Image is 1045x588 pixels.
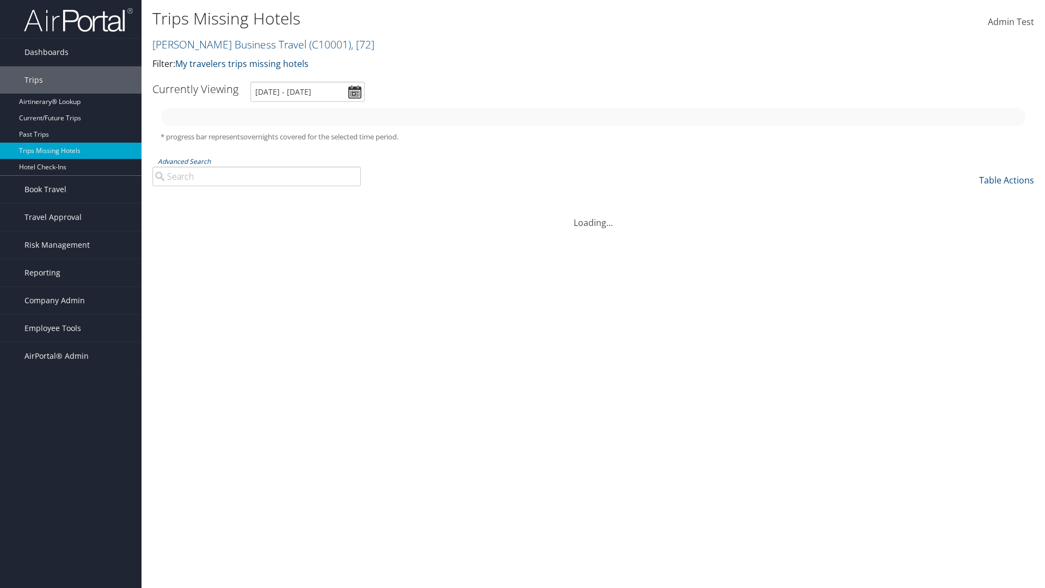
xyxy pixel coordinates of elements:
[988,5,1034,39] a: Admin Test
[309,37,351,52] span: ( C10001 )
[175,58,309,70] a: My travelers trips missing hotels
[152,82,238,96] h3: Currently Viewing
[24,176,66,203] span: Book Travel
[250,82,365,102] input: [DATE] - [DATE]
[979,174,1034,186] a: Table Actions
[24,342,89,370] span: AirPortal® Admin
[152,57,740,71] p: Filter:
[152,37,374,52] a: [PERSON_NAME] Business Travel
[24,315,81,342] span: Employee Tools
[158,157,211,166] a: Advanced Search
[24,7,133,33] img: airportal-logo.png
[24,287,85,314] span: Company Admin
[152,167,361,186] input: Advanced Search
[24,231,90,259] span: Risk Management
[351,37,374,52] span: , [ 72 ]
[152,7,740,30] h1: Trips Missing Hotels
[24,66,43,94] span: Trips
[161,132,1026,142] h5: * progress bar represents overnights covered for the selected time period.
[988,16,1034,28] span: Admin Test
[152,203,1034,229] div: Loading...
[24,204,82,231] span: Travel Approval
[24,259,60,286] span: Reporting
[24,39,69,66] span: Dashboards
